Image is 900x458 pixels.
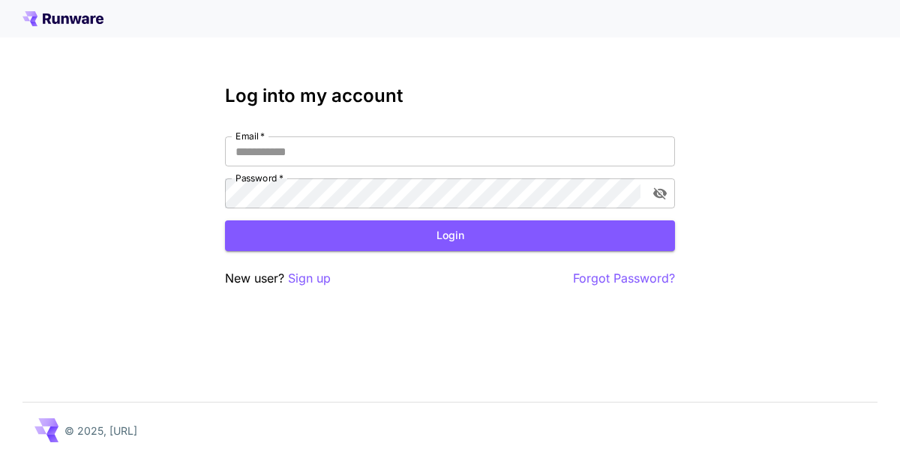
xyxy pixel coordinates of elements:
button: toggle password visibility [646,180,673,207]
button: Login [225,220,675,251]
label: Password [235,172,283,184]
button: Forgot Password? [573,269,675,288]
p: © 2025, [URL] [64,423,137,439]
h3: Log into my account [225,85,675,106]
button: Sign up [288,269,331,288]
p: New user? [225,269,331,288]
label: Email [235,130,265,142]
